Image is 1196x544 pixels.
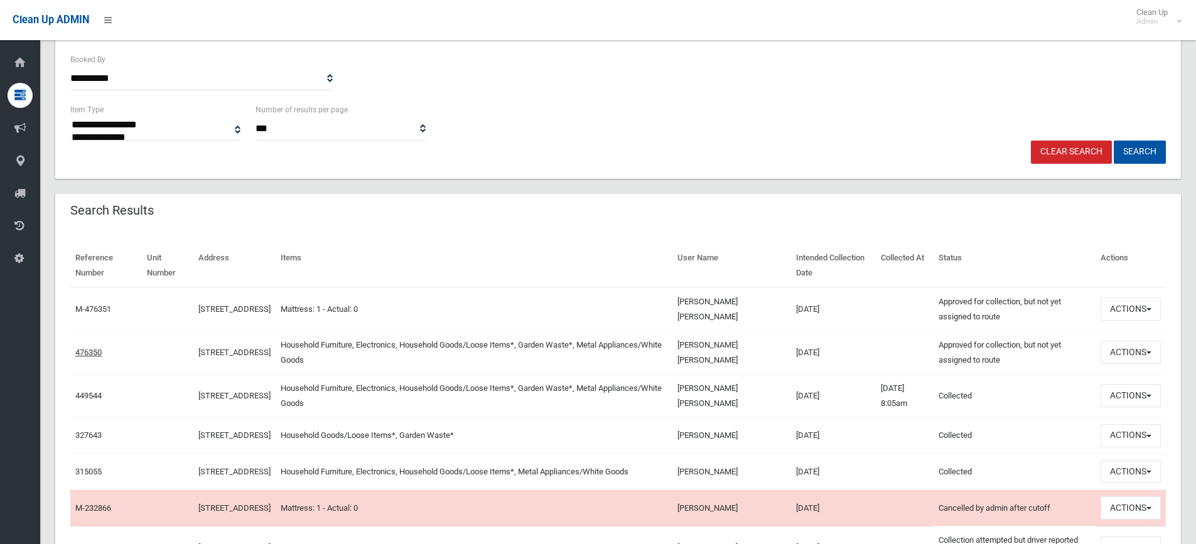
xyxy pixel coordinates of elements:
th: Actions [1096,244,1166,287]
th: Address [193,244,276,287]
span: Clean Up [1130,8,1180,26]
td: [PERSON_NAME] [PERSON_NAME] [672,331,791,374]
td: [DATE] 8:05am [876,374,933,417]
th: Reference Number [70,244,142,287]
td: Collected [934,374,1096,417]
th: Items [276,244,672,287]
td: Approved for collection, but not yet assigned to route [934,287,1096,331]
a: [STREET_ADDRESS] [198,430,271,440]
a: M-476351 [75,304,111,314]
button: Actions [1101,384,1161,407]
td: [PERSON_NAME] [672,454,791,490]
td: Household Goods/Loose Items*, Garden Waste* [276,417,672,454]
th: Collected At [876,244,933,287]
td: [PERSON_NAME] [PERSON_NAME] [672,287,791,331]
th: User Name [672,244,791,287]
td: Cancelled by admin after cutoff [934,490,1096,526]
td: Approved for collection, but not yet assigned to route [934,331,1096,374]
td: Household Furniture, Electronics, Household Goods/Loose Items*, Garden Waste*, Metal Appliances/W... [276,331,672,374]
td: [DATE] [791,374,876,417]
label: Item Type [70,103,104,117]
a: 476350 [75,348,102,357]
td: Mattress: 1 - Actual: 0 [276,287,672,331]
a: [STREET_ADDRESS] [198,391,271,400]
td: [PERSON_NAME] [PERSON_NAME] [672,374,791,417]
td: [DATE] [791,454,876,490]
a: Clear Search [1031,141,1112,164]
a: 449544 [75,391,102,400]
td: Household Furniture, Electronics, Household Goods/Loose Items*, Garden Waste*, Metal Appliances/W... [276,374,672,417]
td: [DATE] [791,287,876,331]
label: Number of results per page [256,103,348,117]
a: [STREET_ADDRESS] [198,304,271,314]
th: Intended Collection Date [791,244,876,287]
button: Actions [1101,341,1161,364]
button: Actions [1101,297,1161,321]
td: Mattress: 1 - Actual: 0 [276,490,672,526]
a: 315055 [75,467,102,476]
td: [PERSON_NAME] [672,417,791,454]
td: [DATE] [791,331,876,374]
a: M-232866 [75,503,111,513]
td: Collected [934,454,1096,490]
small: Admin [1136,17,1168,26]
button: Actions [1101,461,1161,484]
a: 327643 [75,430,102,440]
a: [STREET_ADDRESS] [198,467,271,476]
button: Actions [1101,496,1161,520]
span: Clean Up ADMIN [13,14,89,26]
a: [STREET_ADDRESS] [198,348,271,357]
td: Collected [934,417,1096,454]
button: Search [1114,141,1166,164]
a: [STREET_ADDRESS] [198,503,271,513]
label: Booked By [70,53,105,67]
td: [DATE] [791,490,876,526]
header: Search Results [55,198,169,223]
td: [PERSON_NAME] [672,490,791,526]
td: Household Furniture, Electronics, Household Goods/Loose Items*, Metal Appliances/White Goods [276,454,672,490]
button: Actions [1101,424,1161,447]
th: Unit Number [142,244,193,287]
td: [DATE] [791,417,876,454]
th: Status [934,244,1096,287]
